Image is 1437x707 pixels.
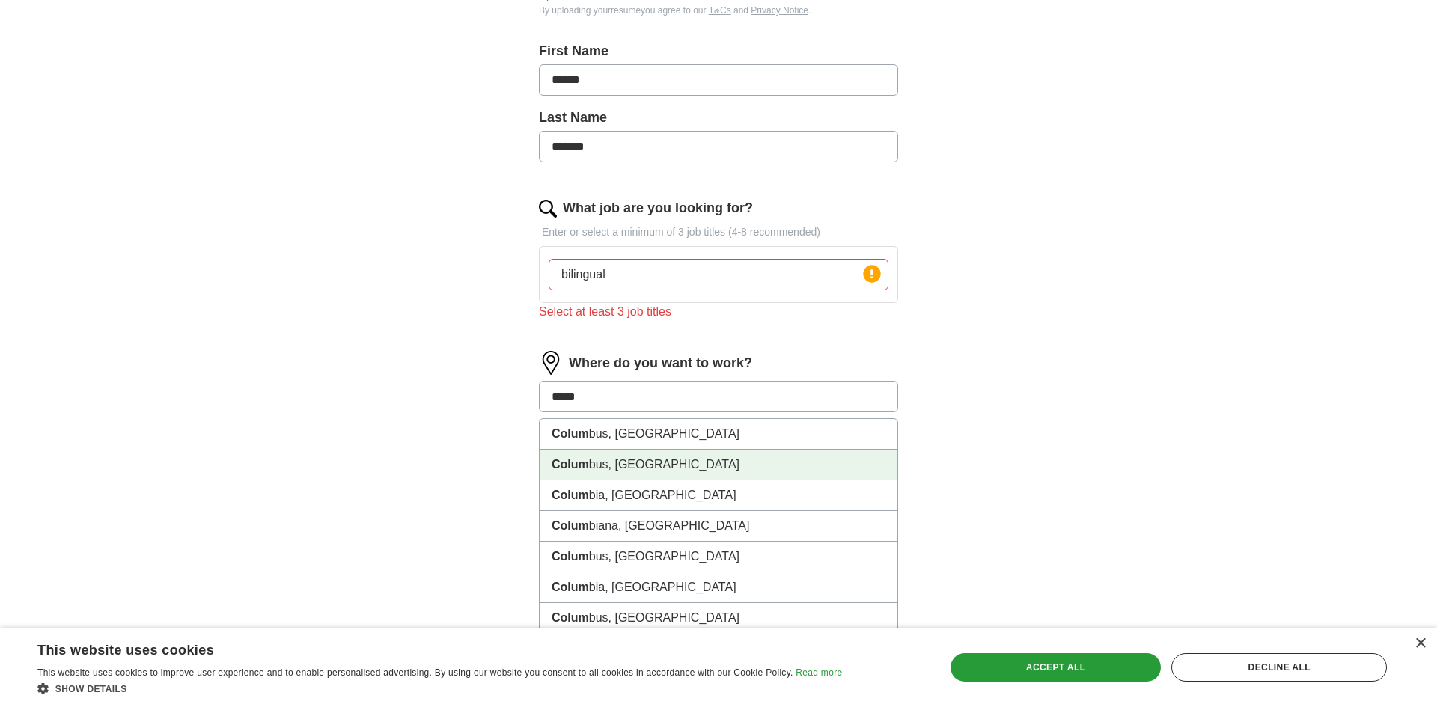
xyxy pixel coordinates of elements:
[552,519,589,532] strong: Colum
[540,603,897,634] li: bus, [GEOGRAPHIC_DATA]
[539,303,898,321] div: Select at least 3 job titles
[796,667,842,678] a: Read more, opens a new window
[540,572,897,603] li: bia, [GEOGRAPHIC_DATA]
[552,550,589,563] strong: Colum
[540,419,897,450] li: bus, [GEOGRAPHIC_DATA]
[539,200,557,218] img: search.png
[552,489,589,501] strong: Colum
[552,581,589,593] strong: Colum
[569,353,752,373] label: Where do you want to work?
[709,5,731,16] a: T&Cs
[540,480,897,511] li: bia, [GEOGRAPHIC_DATA]
[37,667,793,678] span: This website uses cookies to improve user experience and to enable personalised advertising. By u...
[549,259,888,290] input: Type a job title and press enter
[540,542,897,572] li: bus, [GEOGRAPHIC_DATA]
[539,224,898,240] p: Enter or select a minimum of 3 job titles (4-8 recommended)
[563,198,753,218] label: What job are you looking for?
[552,427,589,440] strong: Colum
[539,108,898,128] label: Last Name
[539,41,898,61] label: First Name
[1415,638,1426,649] div: Close
[951,653,1162,682] div: Accept all
[552,458,589,471] strong: Colum
[55,684,127,694] span: Show details
[539,4,898,17] div: By uploading your resume you agree to our and .
[552,611,589,624] strong: Colum
[1171,653,1387,682] div: Decline all
[540,450,897,480] li: bus, [GEOGRAPHIC_DATA]
[540,511,897,542] li: biana, [GEOGRAPHIC_DATA]
[37,681,842,696] div: Show details
[37,637,805,659] div: This website uses cookies
[539,351,563,375] img: location.png
[751,5,808,16] a: Privacy Notice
